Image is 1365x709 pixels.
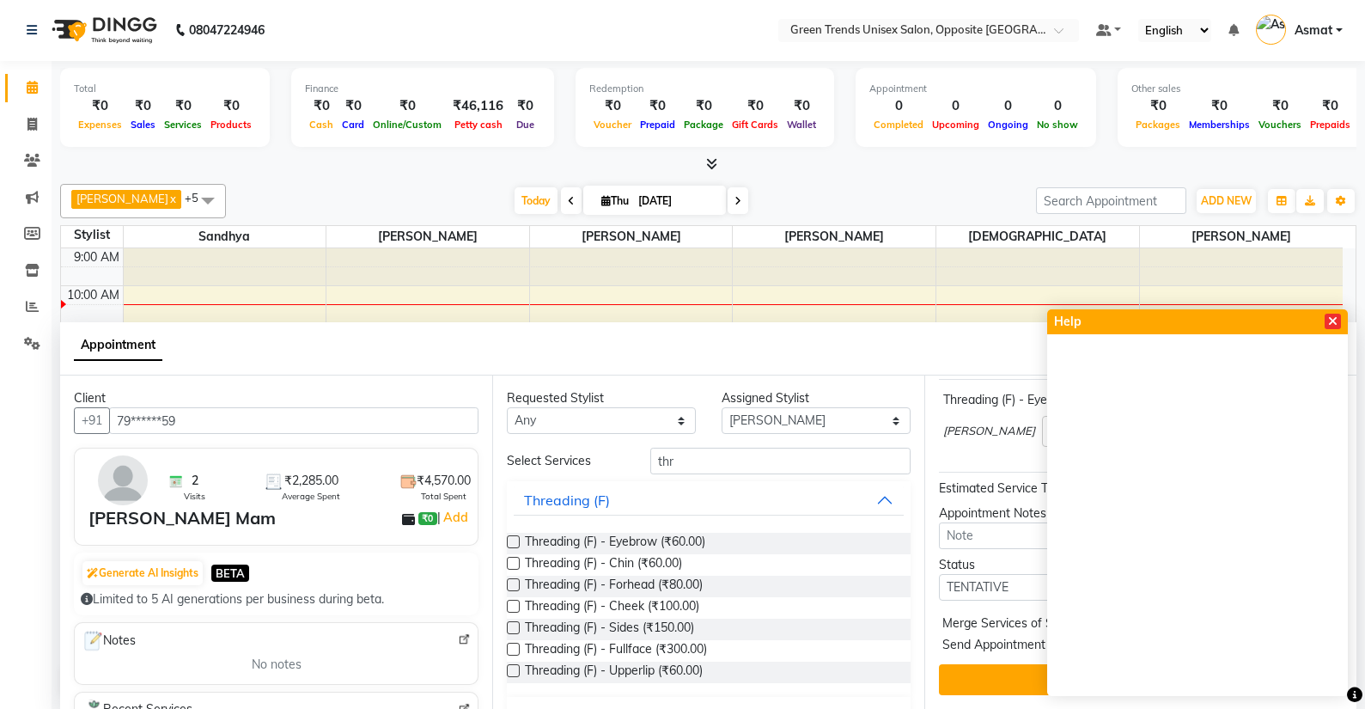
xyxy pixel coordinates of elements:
[74,82,256,96] div: Total
[338,119,369,131] span: Card
[514,485,904,516] button: Threading (F)
[939,556,1128,574] div: Status
[206,96,256,116] div: ₹0
[1140,226,1343,248] span: [PERSON_NAME]
[446,96,510,116] div: ₹46,116
[326,226,529,248] span: [PERSON_NAME]
[124,226,326,248] span: Sandhya
[1033,96,1082,116] div: 0
[728,119,783,131] span: Gift Cards
[81,590,472,608] div: Limited to 5 AI generations per business during beta.
[82,630,136,652] span: Notes
[597,194,633,207] span: Thu
[589,96,636,116] div: ₹0
[44,6,161,54] img: logo
[507,389,696,407] div: Requested Stylist
[524,490,610,510] div: Threading (F)
[589,82,820,96] div: Redemption
[1197,189,1256,213] button: ADD NEW
[525,640,707,662] span: Threading (F) - Fullface (₹300.00)
[525,576,703,597] span: Threading (F) - Forhead (₹80.00)
[74,119,126,131] span: Expenses
[64,286,123,304] div: 10:00 AM
[939,480,1070,496] span: Estimated Service Time:
[441,507,471,528] a: Add
[1131,119,1185,131] span: Packages
[211,565,249,581] span: BETA
[189,6,265,54] b: 08047224946
[1306,119,1355,131] span: Prepaids
[530,226,733,248] span: [PERSON_NAME]
[869,96,928,116] div: 0
[284,472,338,490] span: ₹2,285.00
[928,96,984,116] div: 0
[869,82,1082,96] div: Appointment
[939,664,1343,695] button: Book
[206,119,256,131] span: Products
[494,452,637,470] div: Select Services
[1254,96,1306,116] div: ₹0
[437,507,471,528] span: |
[679,96,728,116] div: ₹0
[82,561,203,585] button: Generate AI Insights
[525,619,694,640] span: Threading (F) - Sides (₹150.00)
[783,96,820,116] div: ₹0
[74,389,478,407] div: Client
[61,226,123,244] div: Stylist
[783,119,820,131] span: Wallet
[74,96,126,116] div: ₹0
[636,119,679,131] span: Prepaid
[418,512,436,526] span: ₹0
[305,82,540,96] div: Finance
[369,96,446,116] div: ₹0
[525,533,705,554] span: Threading (F) - Eyebrow (₹60.00)
[450,119,507,131] span: Petty cash
[126,119,160,131] span: Sales
[525,662,703,683] span: Threading (F) - Upperlip (₹60.00)
[943,391,1119,409] div: Threading (F) - Eyebrow
[722,389,911,407] div: Assigned Stylist
[650,448,911,474] input: Search by service name
[98,455,148,505] img: avatar
[589,119,636,131] span: Voucher
[369,119,446,131] span: Online/Custom
[936,226,1139,248] span: [DEMOGRAPHIC_DATA]
[160,96,206,116] div: ₹0
[70,248,123,266] div: 9:00 AM
[943,423,1035,440] span: [PERSON_NAME]
[1033,119,1082,131] span: No show
[1185,96,1254,116] div: ₹0
[185,191,211,205] span: +5
[1201,194,1252,207] span: ADD NEW
[184,490,205,503] span: Visits
[525,554,682,576] span: Threading (F) - Chin (₹60.00)
[1306,96,1355,116] div: ₹0
[1256,15,1286,45] img: Asmat
[1254,119,1306,131] span: Vouchers
[421,490,466,503] span: Total Spent
[160,119,206,131] span: Services
[869,119,928,131] span: Completed
[939,504,1343,523] div: Appointment Notes
[942,614,1114,636] span: Merge Services of Same Stylist
[942,636,1106,657] span: Send Appointment Details On
[192,472,198,490] span: 2
[1054,313,1082,331] span: Help
[510,96,540,116] div: ₹0
[88,505,276,531] div: [PERSON_NAME] Mam
[1185,119,1254,131] span: Memberships
[305,96,338,116] div: ₹0
[168,192,176,205] a: x
[515,187,558,214] span: Today
[1131,96,1185,116] div: ₹0
[74,330,162,361] span: Appointment
[1295,21,1332,40] span: Asmat
[733,226,935,248] span: [PERSON_NAME]
[633,188,719,214] input: 2025-09-04
[74,407,110,434] button: +91
[984,119,1033,131] span: Ongoing
[417,472,471,490] span: ₹4,570.00
[282,490,340,503] span: Average Spent
[928,119,984,131] span: Upcoming
[1036,187,1186,214] input: Search Appointment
